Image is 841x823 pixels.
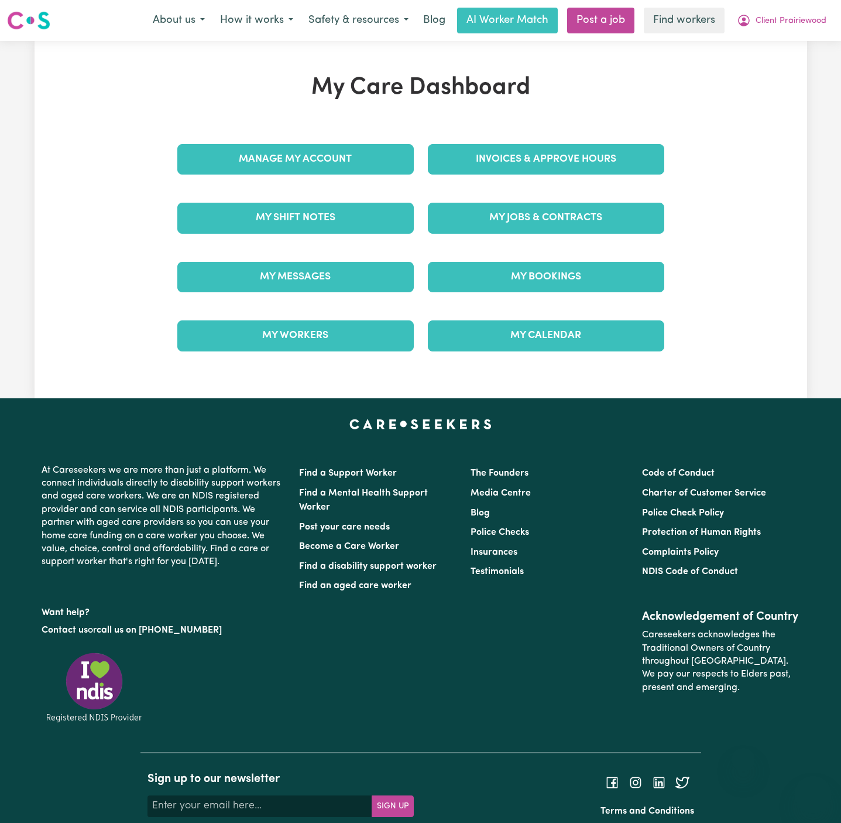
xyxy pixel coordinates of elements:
[471,528,529,537] a: Police Checks
[299,469,397,478] a: Find a Support Worker
[567,8,634,33] a: Post a job
[675,777,689,787] a: Follow Careseekers on Twitter
[642,528,761,537] a: Protection of Human Rights
[299,523,390,532] a: Post your care needs
[212,8,301,33] button: How it works
[642,489,766,498] a: Charter of Customer Service
[372,795,414,817] button: Subscribe
[732,748,755,771] iframe: Close message
[42,619,285,641] p: or
[471,567,524,576] a: Testimonials
[170,74,671,102] h1: My Care Dashboard
[416,8,452,33] a: Blog
[428,262,664,292] a: My Bookings
[299,542,399,551] a: Become a Care Worker
[42,626,88,635] a: Contact us
[42,459,285,573] p: At Careseekers we are more than just a platform. We connect individuals directly to disability su...
[349,419,492,429] a: Careseekers home page
[97,626,222,635] a: call us on [PHONE_NUMBER]
[471,469,528,478] a: The Founders
[644,8,725,33] a: Find workers
[652,777,666,787] a: Follow Careseekers on LinkedIn
[145,8,212,33] button: About us
[147,772,414,786] h2: Sign up to our newsletter
[471,489,531,498] a: Media Centre
[642,567,738,576] a: NDIS Code of Conduct
[428,203,664,233] a: My Jobs & Contracts
[177,144,414,175] a: Manage My Account
[794,776,832,814] iframe: Button to launch messaging window
[299,489,428,512] a: Find a Mental Health Support Worker
[642,548,719,557] a: Complaints Policy
[629,777,643,787] a: Follow Careseekers on Instagram
[301,8,416,33] button: Safety & resources
[428,320,664,351] a: My Calendar
[756,15,826,28] span: Client Prairiewood
[42,602,285,619] p: Want help?
[42,651,147,724] img: Registered NDIS provider
[177,262,414,292] a: My Messages
[471,548,517,557] a: Insurances
[177,320,414,351] a: My Workers
[605,777,619,787] a: Follow Careseekers on Facebook
[7,7,50,34] a: Careseekers logo
[177,203,414,233] a: My Shift Notes
[299,562,437,571] a: Find a disability support worker
[642,469,715,478] a: Code of Conduct
[600,807,694,816] a: Terms and Conditions
[729,8,834,33] button: My Account
[147,795,372,817] input: Enter your email here...
[471,508,490,518] a: Blog
[428,144,664,175] a: Invoices & Approve Hours
[299,581,411,590] a: Find an aged care worker
[642,610,799,624] h2: Acknowledgement of Country
[457,8,558,33] a: AI Worker Match
[642,624,799,699] p: Careseekers acknowledges the Traditional Owners of Country throughout [GEOGRAPHIC_DATA]. We pay o...
[642,508,724,518] a: Police Check Policy
[7,10,50,31] img: Careseekers logo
